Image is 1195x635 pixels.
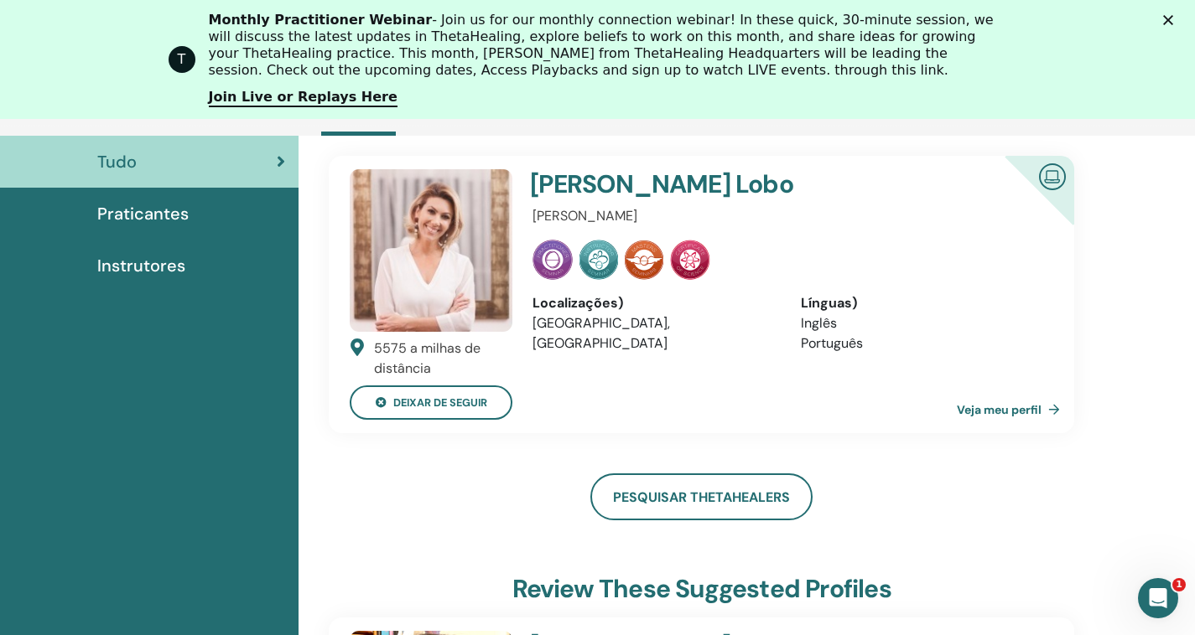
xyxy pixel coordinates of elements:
[97,253,185,278] span: Instrutores
[209,89,397,107] a: Join Live or Replays Here
[801,333,1043,354] li: Português
[533,206,1043,226] p: [PERSON_NAME]
[374,338,513,379] div: 5575 a milhas de distância
[350,385,512,420] button: deixar de seguir
[957,393,1067,426] a: Veja meu perfil
[209,12,433,28] b: Monthly Practitioner Webinar
[533,313,775,354] li: [GEOGRAPHIC_DATA], [GEOGRAPHIC_DATA]
[169,46,195,73] div: Profile image for ThetaHealing
[530,169,956,199] h4: [PERSON_NAME] Lobo
[801,313,1043,333] li: Inglês
[512,574,891,604] h3: Review these suggested profiles
[533,293,775,313] div: Localizações)
[590,473,813,520] a: Pesquisar ThetaHealers
[97,149,137,174] span: Tudo
[97,201,189,226] span: Praticantes
[1138,578,1178,618] iframe: Intercom live chat
[1032,157,1073,194] img: Instrutor online certificado
[350,169,512,332] img: default.jpg
[978,156,1074,252] div: Instrutor online certificado
[1163,15,1180,25] div: Fechar
[801,293,1043,313] div: Línguas)
[1172,578,1186,591] span: 1
[209,12,1000,79] div: - Join us for our monthly connection webinar! In these quick, 30-minute session, we will discuss ...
